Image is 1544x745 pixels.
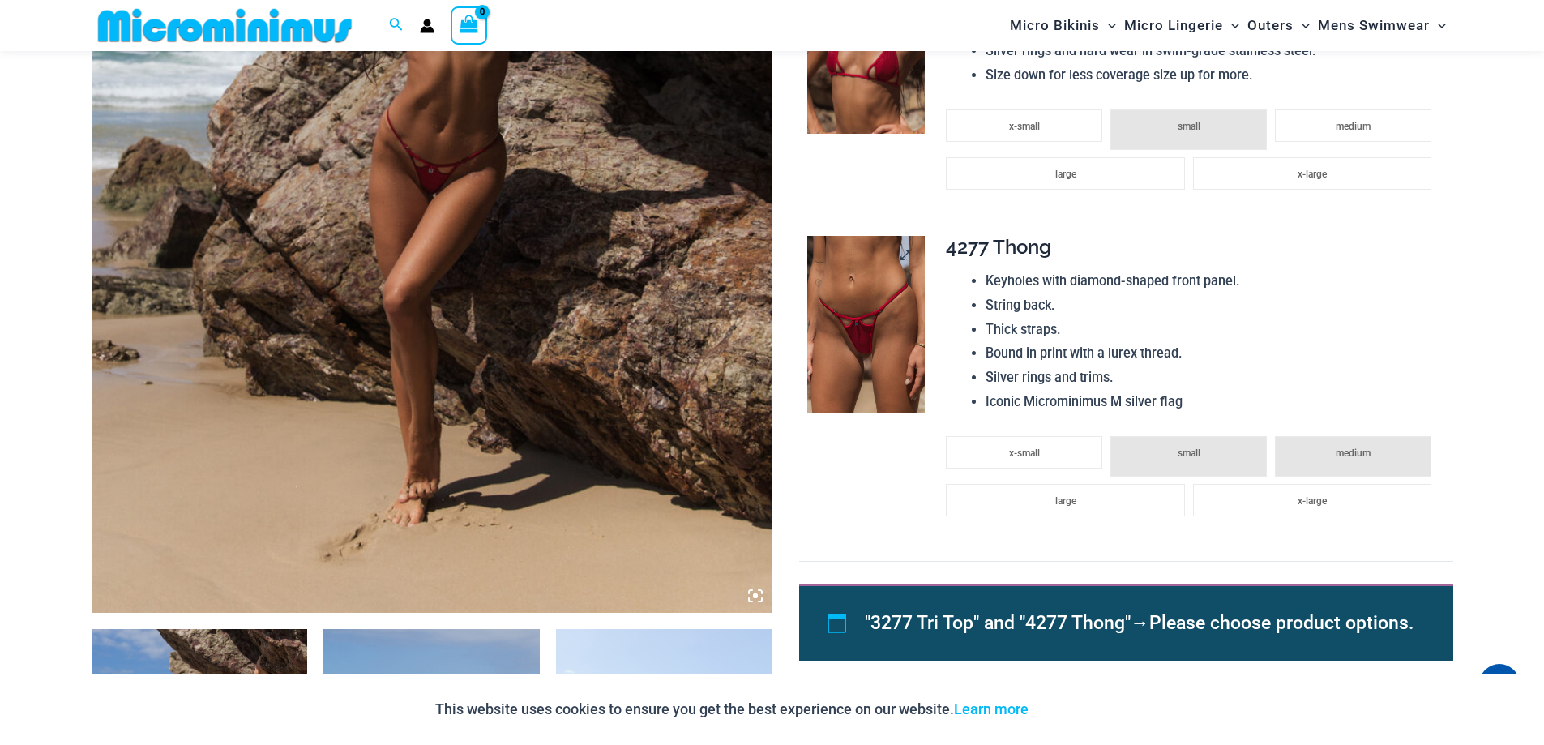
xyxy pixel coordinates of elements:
[946,436,1102,469] li: x-small
[1041,690,1110,729] button: Accept
[1178,447,1200,459] span: small
[1298,169,1327,180] span: x-large
[1294,5,1310,46] span: Menu Toggle
[1110,436,1267,477] li: small
[986,293,1439,318] li: String back.
[1223,5,1239,46] span: Menu Toggle
[1193,484,1431,516] li: x-large
[1003,2,1453,49] nav: Site Navigation
[946,484,1184,516] li: large
[1430,5,1446,46] span: Menu Toggle
[865,605,1416,642] li: →
[1243,5,1314,46] a: OutersMenu ToggleMenu Toggle
[986,341,1439,366] li: Bound in print with a lurex thread.
[807,236,925,413] img: Hurricane Red 3277 Tri Top 4277 Thong Bottom
[1110,109,1267,150] li: small
[1275,436,1431,477] li: medium
[1247,5,1294,46] span: Outers
[1120,5,1243,46] a: Micro LingerieMenu ToggleMenu Toggle
[986,390,1439,414] li: Iconic Microminimus M silver flag
[1318,5,1430,46] span: Mens Swimwear
[986,269,1439,293] li: Keyholes with diamond-shaped front panel.
[1314,5,1450,46] a: Mens SwimwearMenu ToggleMenu Toggle
[986,63,1439,88] li: Size down for less coverage size up for more.
[1006,5,1120,46] a: Micro BikinisMenu ToggleMenu Toggle
[986,366,1439,390] li: Silver rings and trims.
[954,700,1029,717] a: Learn more
[1124,5,1223,46] span: Micro Lingerie
[865,612,1131,634] span: "3277 Tri Top" and "4277 Thong"
[1336,121,1371,132] span: medium
[946,235,1051,259] span: 4277 Thong
[1055,495,1076,507] span: large
[946,157,1184,190] li: large
[1275,109,1431,142] li: medium
[946,109,1102,142] li: x-small
[1149,612,1414,634] span: Please choose product options.
[1298,495,1327,507] span: x-large
[389,15,404,36] a: Search icon link
[435,697,1029,721] p: This website uses cookies to ensure you get the best experience on our website.
[1178,121,1200,132] span: small
[1193,157,1431,190] li: x-large
[1100,5,1116,46] span: Menu Toggle
[1055,169,1076,180] span: large
[420,19,434,33] a: Account icon link
[986,318,1439,342] li: Thick straps.
[1336,447,1371,459] span: medium
[92,7,358,44] img: MM SHOP LOGO FLAT
[451,6,488,44] a: View Shopping Cart, empty
[1010,5,1100,46] span: Micro Bikinis
[1009,447,1040,459] span: x-small
[1009,121,1040,132] span: x-small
